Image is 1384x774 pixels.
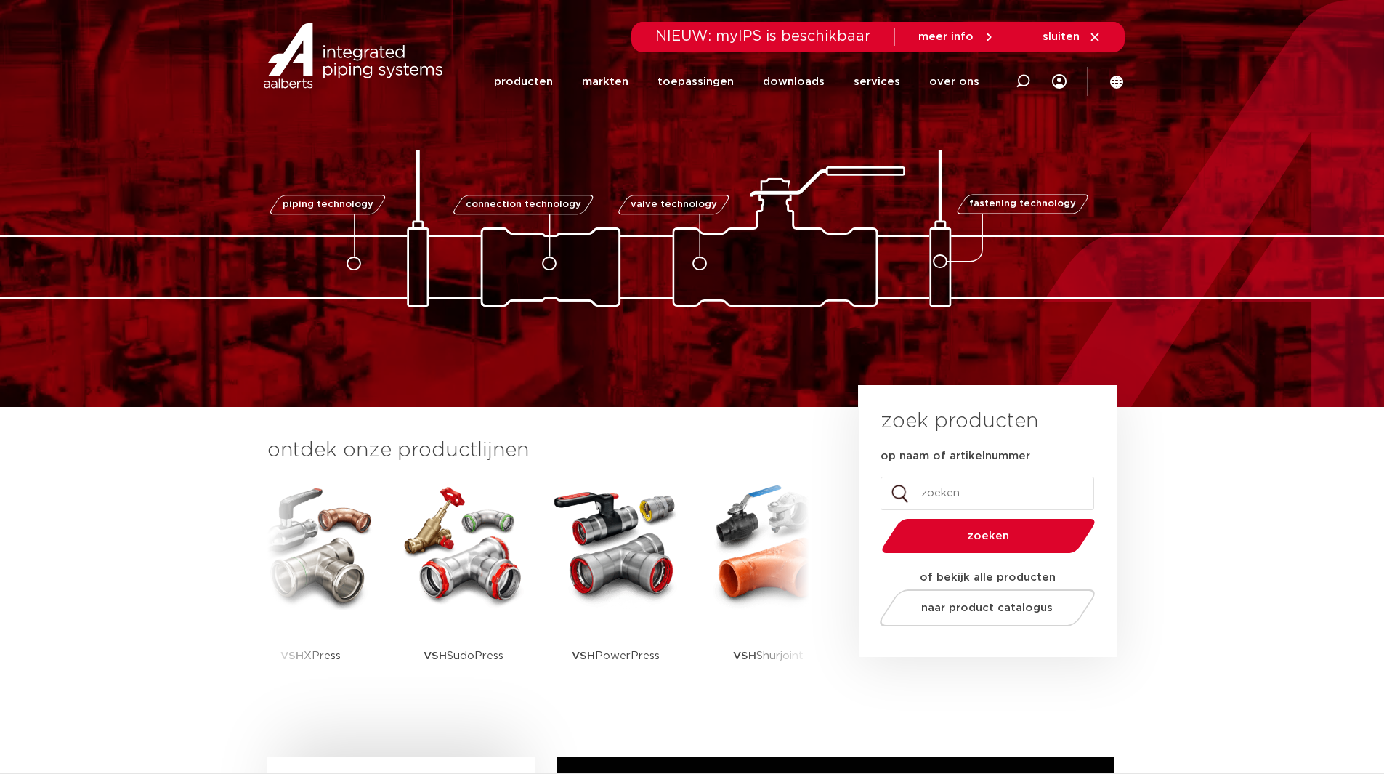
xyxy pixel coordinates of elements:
[881,477,1094,510] input: zoeken
[918,31,974,42] span: meer info
[246,480,376,701] a: VSHXPress
[733,650,756,661] strong: VSH
[494,52,553,111] a: producten
[631,200,717,209] span: valve technology
[572,650,595,661] strong: VSH
[875,517,1101,555] button: zoeken
[763,52,825,111] a: downloads
[424,650,447,661] strong: VSH
[551,480,681,701] a: VSHPowerPress
[582,52,628,111] a: markten
[280,650,304,661] strong: VSH
[267,436,809,465] h3: ontdek onze productlijnen
[919,531,1058,541] span: zoeken
[969,200,1076,209] span: fastening technology
[655,29,871,44] span: NIEUW: myIPS is beschikbaar
[1043,31,1101,44] a: sluiten
[733,610,804,701] p: Shurjoint
[881,407,1038,436] h3: zoek producten
[465,200,580,209] span: connection technology
[918,31,995,44] a: meer info
[572,610,660,701] p: PowerPress
[424,610,503,701] p: SudoPress
[280,610,341,701] p: XPress
[920,572,1056,583] strong: of bekijk alle producten
[494,52,979,111] nav: Menu
[1052,52,1067,111] div: my IPS
[1043,31,1080,42] span: sluiten
[283,200,373,209] span: piping technology
[703,480,834,701] a: VSHShurjoint
[398,480,529,701] a: VSHSudoPress
[854,52,900,111] a: services
[875,589,1098,626] a: naar product catalogus
[881,449,1030,464] label: op naam of artikelnummer
[929,52,979,111] a: over ons
[921,602,1053,613] span: naar product catalogus
[657,52,734,111] a: toepassingen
